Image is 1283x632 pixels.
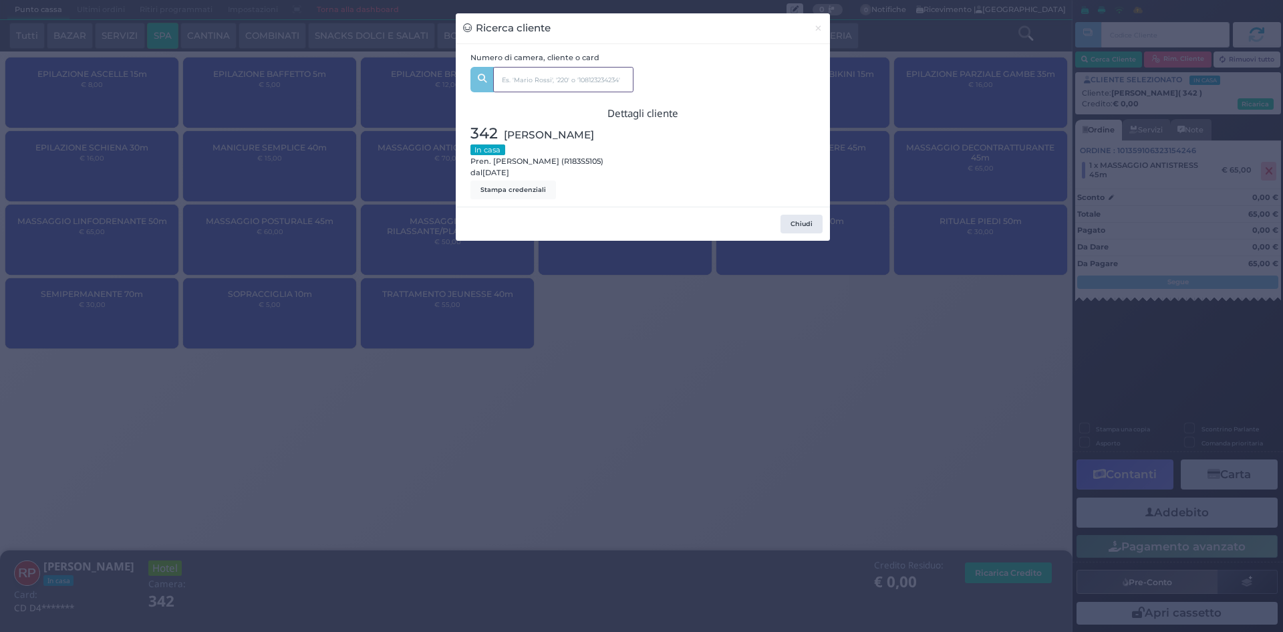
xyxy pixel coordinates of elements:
h3: Dettagli cliente [470,108,816,119]
span: [DATE] [482,167,509,179]
small: In casa [470,144,505,155]
button: Chiudi [780,215,823,233]
span: 342 [470,122,498,145]
button: Stampa credenziali [470,181,556,199]
div: Pren. [PERSON_NAME] (R183S5105) dal [463,122,643,199]
span: [PERSON_NAME] [504,127,594,142]
button: Chiudi [807,13,830,43]
label: Numero di camera, cliente o card [470,52,599,64]
h3: Ricerca cliente [463,21,551,36]
input: Es. 'Mario Rossi', '220' o '108123234234' [493,67,633,92]
span: × [814,21,823,35]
